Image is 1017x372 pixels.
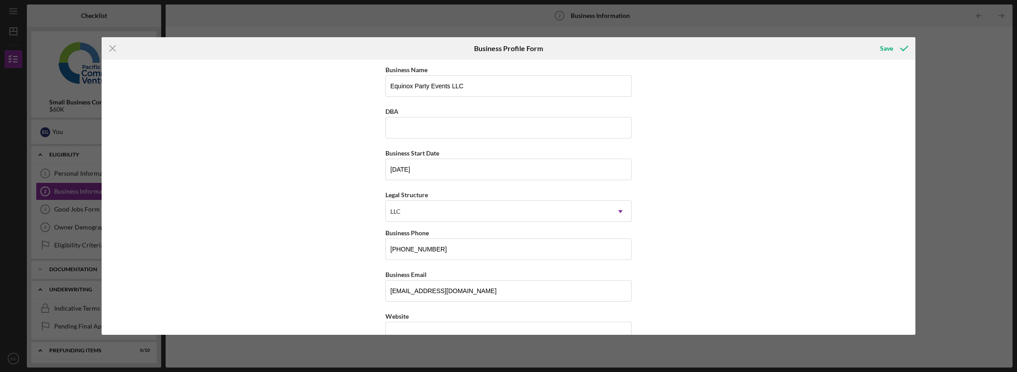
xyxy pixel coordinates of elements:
h6: Business Profile Form [474,44,543,52]
label: Website [385,312,409,320]
label: Business Start Date [385,149,439,157]
div: Save [880,39,893,57]
button: Save [871,39,915,57]
label: Business Email [385,271,427,278]
label: Business Name [385,66,427,74]
label: Business Phone [385,229,429,237]
div: LLC [390,208,401,215]
label: DBA [385,108,398,115]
